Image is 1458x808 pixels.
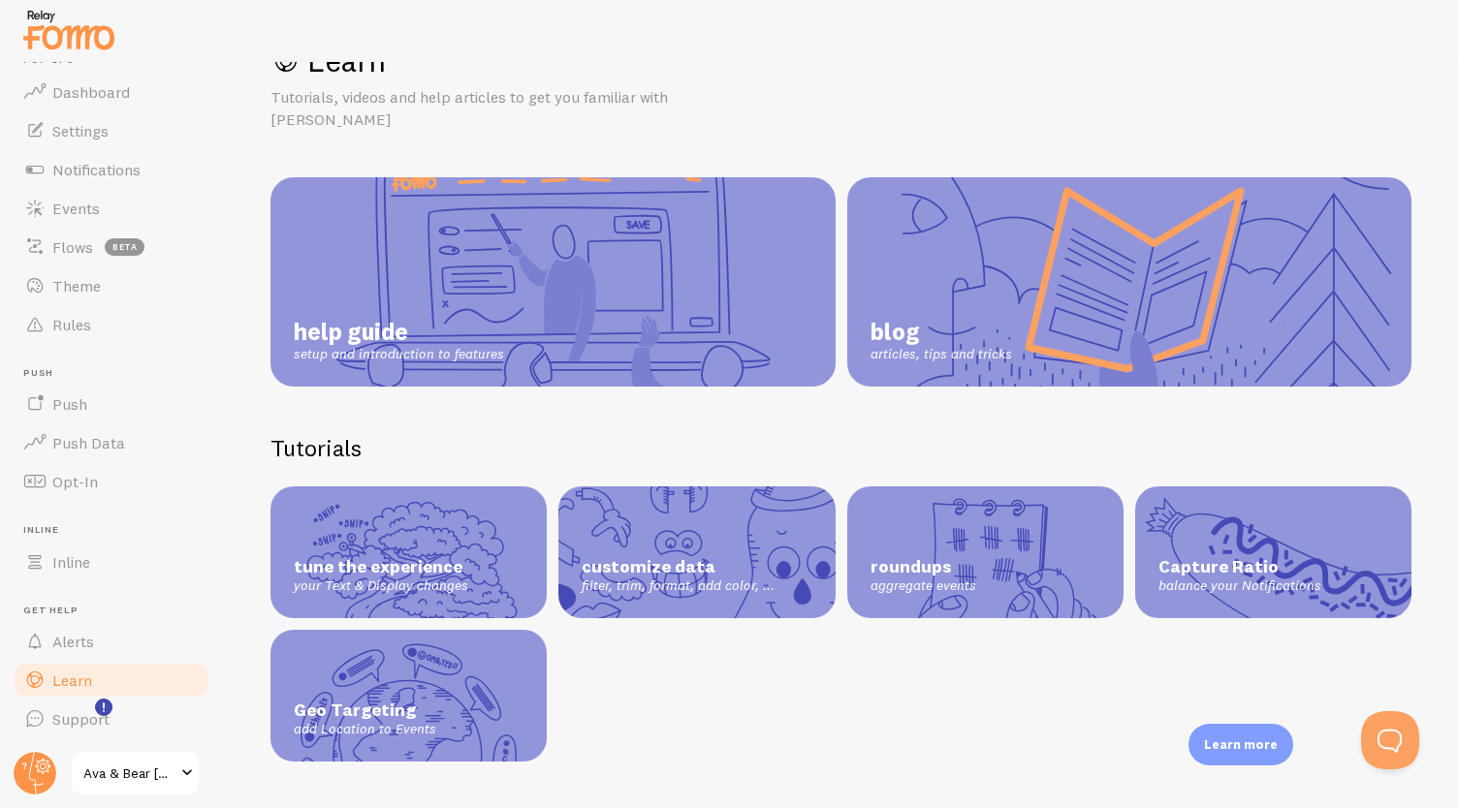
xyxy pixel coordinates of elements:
span: setup and introduction to features [294,346,504,363]
img: fomo-relay-logo-orange.svg [20,5,117,54]
span: add Location to Events [294,721,523,738]
a: Opt-In [12,462,211,501]
span: Events [52,199,100,218]
span: Get Help [23,605,211,617]
h2: Tutorials [270,433,1411,463]
span: Dashboard [52,82,130,102]
span: filter, trim, format, add color, ... [582,577,811,595]
a: Notifications [12,150,211,189]
span: aggregate events [871,577,1100,595]
span: Settings [52,121,109,140]
a: Events [12,189,211,228]
span: Inline [52,552,90,572]
span: Push Data [52,433,125,452]
span: articles, tips and tricks [871,346,1012,363]
a: Ava & Bear [GEOGRAPHIC_DATA] [70,750,201,796]
iframe: Help Scout Beacon - Open [1361,711,1419,769]
span: beta [105,238,144,256]
span: Alerts [52,632,94,651]
span: Capture Ratio [1158,556,1388,578]
span: your Text & Display changes [294,577,523,595]
a: Push [12,385,211,423]
a: Theme [12,266,211,305]
a: Rules [12,305,211,344]
a: Learn [12,661,211,699]
span: Ava & Bear [GEOGRAPHIC_DATA] [83,761,175,785]
a: Support [12,699,211,738]
span: roundups [871,556,1100,578]
a: Flows beta [12,228,211,266]
span: customize data [582,556,811,578]
span: Opt-In [52,472,98,491]
span: Flows [52,237,93,257]
a: Push Data [12,423,211,462]
svg: <p>Watch New Feature Tutorials!</p> [95,699,112,716]
span: Push [23,367,211,380]
span: Learn [52,670,92,690]
span: Support [52,709,110,729]
span: Rules [52,315,91,334]
span: balance your Notifications [1158,577,1388,595]
a: help guide setup and introduction to features [270,177,836,387]
a: blog articles, tips and tricks [847,177,1412,387]
span: Inline [23,524,211,537]
p: Learn more [1204,735,1278,754]
span: tune the experience [294,556,523,578]
span: Geo Targeting [294,699,523,722]
a: Dashboard [12,73,211,111]
a: Settings [12,111,211,150]
span: Notifications [52,160,141,179]
p: Tutorials, videos and help articles to get you familiar with [PERSON_NAME] [270,86,736,131]
span: Push [52,394,87,414]
a: Alerts [12,622,211,661]
div: Learn more [1189,724,1293,765]
a: Inline [12,543,211,581]
span: blog [871,317,1012,346]
span: Theme [52,276,101,295]
span: help guide [294,317,504,346]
